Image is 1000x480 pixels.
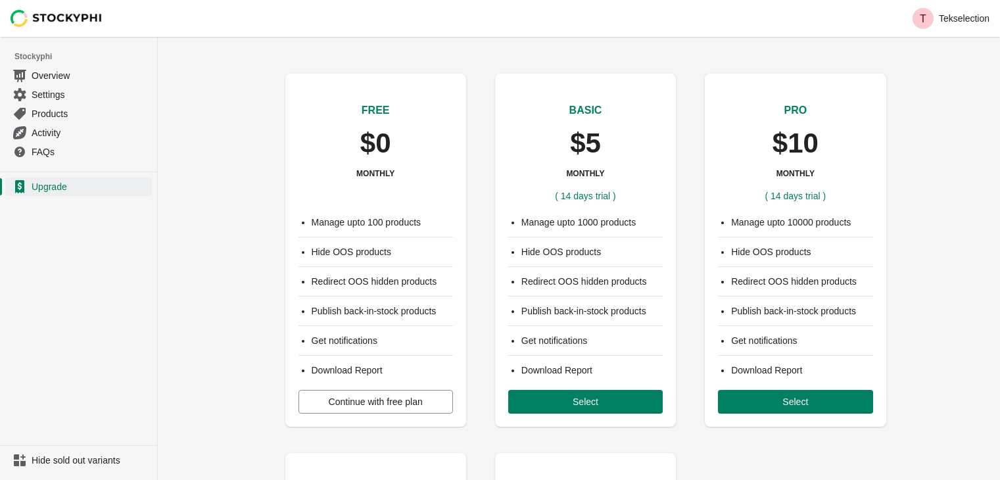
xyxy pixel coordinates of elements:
li: Download Report [731,364,872,377]
span: Settings [32,88,149,101]
h3: MONTHLY [776,168,815,179]
span: Products [32,107,149,120]
a: FAQs [5,142,152,161]
li: Redirect OOS hidden products [521,275,663,288]
a: Activity [5,123,152,142]
li: Redirect OOS hidden products [731,275,872,288]
li: Hide OOS products [312,245,453,258]
h3: MONTHLY [566,168,604,179]
p: $5 [570,129,601,158]
span: Continue with free plan [329,396,423,407]
span: Overview [32,69,149,82]
li: Get notifications [731,334,872,347]
button: Avatar with initials TTekselection [907,5,995,32]
span: BASIC [569,105,602,116]
span: Select [573,396,598,407]
p: Tekselection [939,13,989,24]
a: Upgrade [5,178,152,196]
text: T [920,13,926,24]
li: Hide OOS products [521,245,663,258]
li: Publish back-in-stock products [312,304,453,318]
a: Overview [5,66,152,85]
li: Publish back-in-stock products [521,304,663,318]
span: PRO [784,105,807,116]
li: Manage upto 100 products [312,216,453,229]
span: FREE [362,105,390,116]
a: Products [5,104,152,123]
li: Get notifications [521,334,663,347]
p: $0 [360,129,391,158]
h3: MONTHLY [356,168,394,179]
a: Hide sold out variants [5,451,152,469]
span: FAQs [32,145,149,158]
li: Redirect OOS hidden products [312,275,453,288]
li: Download Report [521,364,663,377]
span: Activity [32,126,149,139]
p: $10 [773,129,819,158]
span: Select [782,396,808,407]
button: Select [718,390,872,414]
button: Continue with free plan [298,390,453,414]
a: Settings [5,85,152,104]
li: Hide OOS products [731,245,872,258]
li: Download Report [312,364,453,377]
li: Manage upto 1000 products [521,216,663,229]
span: Stockyphi [14,50,157,63]
span: ( 14 days trial ) [765,191,826,201]
span: Upgrade [32,180,149,193]
span: ( 14 days trial ) [555,191,616,201]
li: Publish back-in-stock products [731,304,872,318]
button: Select [508,390,663,414]
li: Get notifications [312,334,453,347]
img: Stockyphi [11,10,103,27]
span: Hide sold out variants [32,454,149,467]
li: Manage upto 10000 products [731,216,872,229]
span: Avatar with initials T [913,8,934,29]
